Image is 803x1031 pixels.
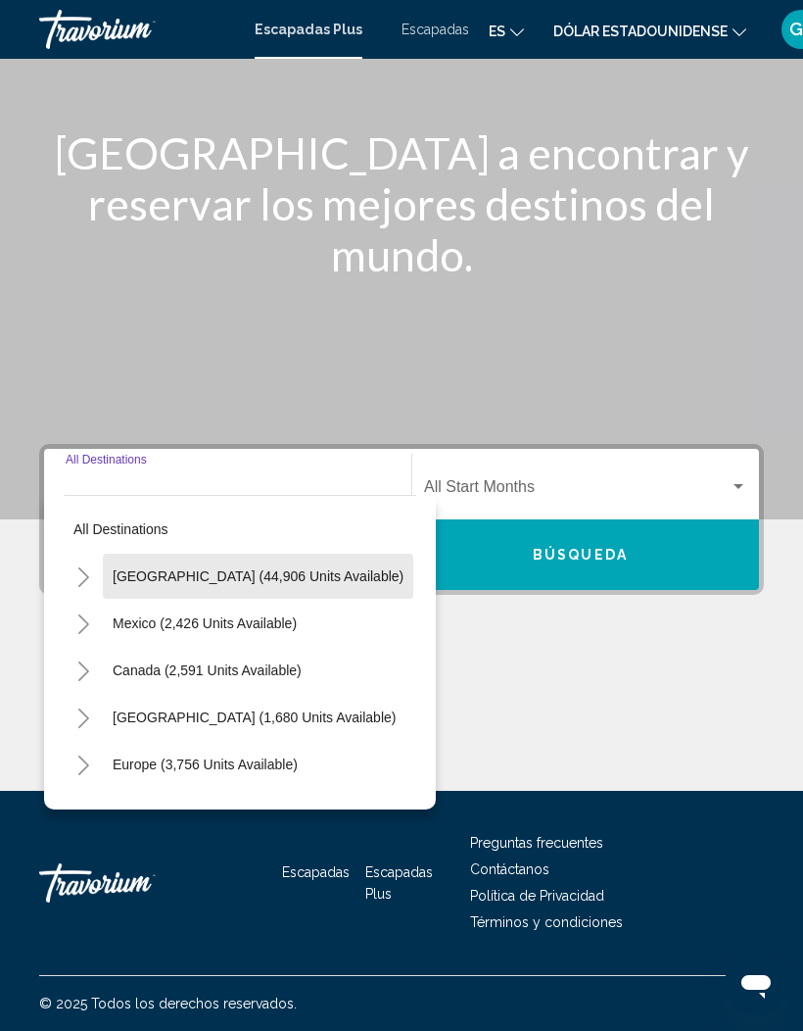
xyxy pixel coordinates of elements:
a: Preguntas frecuentes [470,835,603,851]
button: All destinations [64,507,416,552]
a: Escapadas [401,22,469,37]
a: Travorium [39,854,235,912]
button: [GEOGRAPHIC_DATA] (188 units available) [103,789,395,834]
font: es [489,24,505,39]
button: Toggle Australia (188 units available) [64,792,103,831]
button: Toggle Canada (2,591 units available) [64,651,103,690]
button: Búsqueda [401,519,759,590]
span: All destinations [73,521,168,537]
font: Dólar estadounidense [553,24,728,39]
button: [GEOGRAPHIC_DATA] (1,680 units available) [103,695,405,740]
button: Mexico (2,426 units available) [103,601,307,646]
a: Escapadas [282,864,350,880]
span: Europe (3,756 units available) [113,757,298,772]
a: Política de Privacidad [470,888,604,904]
span: Búsqueda [533,548,628,564]
a: Escapadas Plus [365,864,433,902]
button: [GEOGRAPHIC_DATA] (44,906 units available) [103,554,413,599]
button: Toggle United States (44,906 units available) [64,557,103,596]
button: Toggle Europe (3,756 units available) [64,745,103,784]
span: [GEOGRAPHIC_DATA] (44,906 units available) [113,568,403,584]
button: Cambiar idioma [489,17,524,45]
a: Travorium [39,10,235,49]
button: Canada (2,591 units available) [103,648,311,693]
button: Toggle Caribbean & Atlantic Islands (1,680 units available) [64,698,103,737]
div: Widget de búsqueda [44,449,759,590]
button: Toggle Mexico (2,426 units available) [64,604,103,643]
iframe: Botón para iniciar la ventana de mensajería [725,953,787,1015]
span: Mexico (2,426 units available) [113,615,297,631]
button: Europe (3,756 units available) [103,742,307,787]
h1: [GEOGRAPHIC_DATA] a encontrar y reservar los mejores destinos del mundo. [39,127,764,280]
font: © 2025 Todos los derechos reservados. [39,996,297,1011]
a: Escapadas Plus [255,22,362,37]
button: Cambiar moneda [553,17,746,45]
span: [GEOGRAPHIC_DATA] (1,680 units available) [113,710,396,725]
span: Canada (2,591 units available) [113,663,302,678]
a: Términos y condiciones [470,914,623,930]
a: Contáctanos [470,861,549,877]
